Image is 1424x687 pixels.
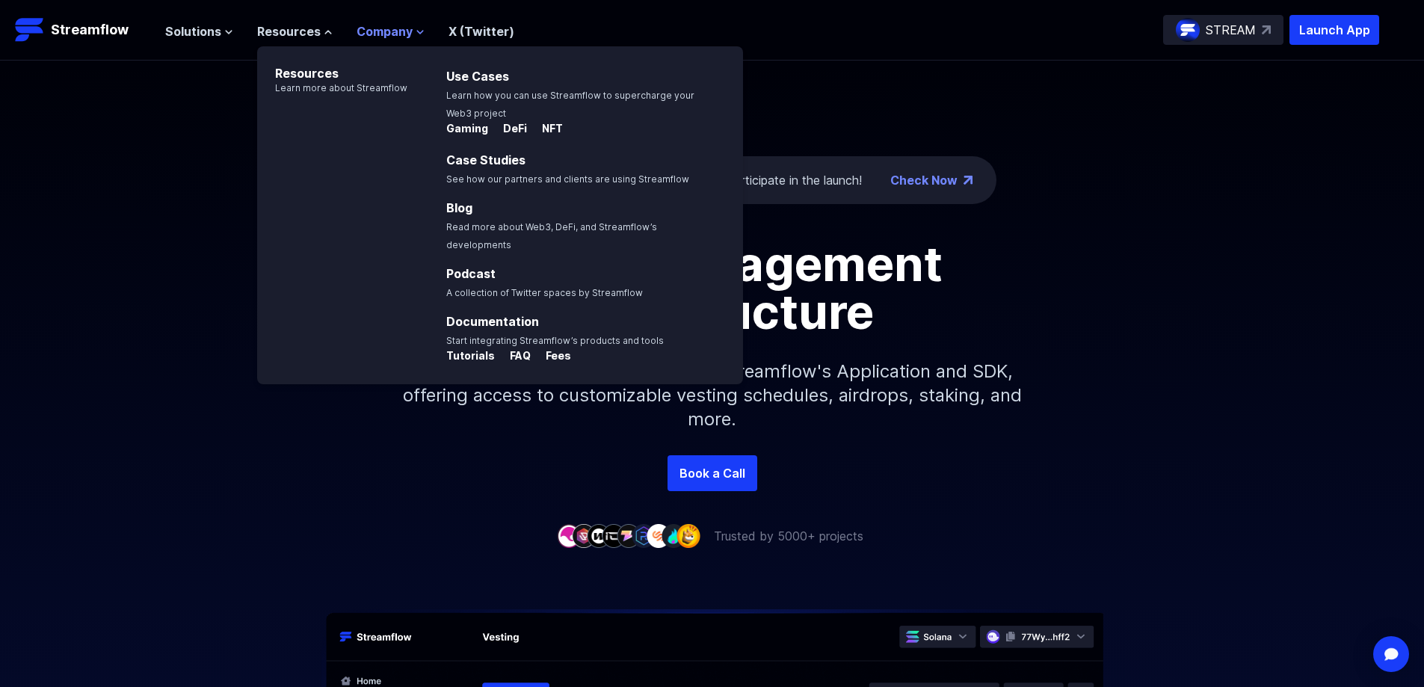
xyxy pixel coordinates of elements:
[15,15,45,45] img: Streamflow Logo
[714,527,863,545] p: Trusted by 5000+ projects
[1262,25,1271,34] img: top-right-arrow.svg
[446,348,495,363] p: Tutorials
[391,336,1034,455] p: Simplify your token distribution with Streamflow's Application and SDK, offering access to custom...
[15,15,150,45] a: Streamflow
[446,221,657,250] span: Read more about Web3, DeFi, and Streamflow’s developments
[257,22,321,40] span: Resources
[357,22,425,40] button: Company
[676,524,700,547] img: company-9
[617,524,641,547] img: company-5
[534,350,571,365] a: Fees
[446,153,525,167] a: Case Studies
[668,455,757,491] a: Book a Call
[557,524,581,547] img: company-1
[1163,15,1283,45] a: STREAM
[165,22,221,40] span: Solutions
[534,348,571,363] p: Fees
[257,82,407,94] p: Learn more about Streamflow
[446,266,496,281] a: Podcast
[446,123,491,138] a: Gaming
[498,348,531,363] p: FAQ
[257,46,407,82] p: Resources
[446,90,694,119] span: Learn how you can use Streamflow to supercharge your Web3 project
[446,121,488,136] p: Gaming
[491,121,527,136] p: DeFi
[446,200,472,215] a: Blog
[51,19,129,40] p: Streamflow
[890,171,958,189] a: Check Now
[602,524,626,547] img: company-4
[530,123,563,138] a: NFT
[446,350,498,365] a: Tutorials
[446,314,539,329] a: Documentation
[446,173,689,185] span: See how our partners and clients are using Streamflow
[1289,15,1379,45] button: Launch App
[1206,21,1256,39] p: STREAM
[446,69,509,84] a: Use Cases
[446,335,664,346] span: Start integrating Streamflow’s products and tools
[662,524,685,547] img: company-8
[449,24,514,39] a: X (Twitter)
[1373,636,1409,672] div: Open Intercom Messenger
[530,121,563,136] p: NFT
[647,524,671,547] img: company-7
[357,22,413,40] span: Company
[964,176,973,185] img: top-right-arrow.png
[572,524,596,547] img: company-2
[491,123,530,138] a: DeFi
[257,22,333,40] button: Resources
[632,524,656,547] img: company-6
[498,350,534,365] a: FAQ
[446,287,643,298] span: A collection of Twitter spaces by Streamflow
[587,524,611,547] img: company-3
[165,22,233,40] button: Solutions
[1176,18,1200,42] img: streamflow-logo-circle.png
